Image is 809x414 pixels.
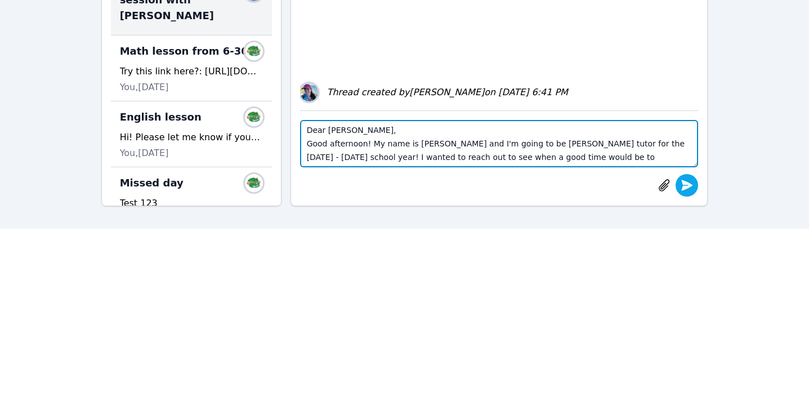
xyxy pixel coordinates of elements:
[120,175,184,191] span: Missed day
[111,101,272,167] div: English lessonLyla MackenzieHi! Please let me know if you can access the English lesson here! :)Y...
[111,167,272,233] div: Missed dayLyla MackenzieTest 123[PERSON_NAME],[DATE]
[120,146,169,160] span: You, [DATE]
[120,109,202,125] span: English lesson
[111,35,272,101] div: Math lesson from 6-30Lyla MackenzieTry this link here?: [URL][DOMAIN_NAME]You,[DATE]
[120,81,169,94] span: You, [DATE]
[120,197,263,210] div: Test 123
[245,174,263,192] img: Lyla Mackenzie
[327,86,568,99] div: Thread created by [PERSON_NAME] on [DATE] 6:41 PM
[245,42,263,60] img: Lyla Mackenzie
[120,43,248,59] span: Math lesson from 6-30
[300,120,699,167] textarea: Dear [PERSON_NAME], Good afternoon! My name is [PERSON_NAME] and I'm going to be [PERSON_NAME] tu...
[120,131,263,144] div: Hi! Please let me know if you can access the English lesson here! :)
[245,108,263,126] img: Lyla Mackenzie
[120,65,263,78] div: Try this link here?: [URL][DOMAIN_NAME]
[300,83,318,101] img: Megan Nepshinsky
